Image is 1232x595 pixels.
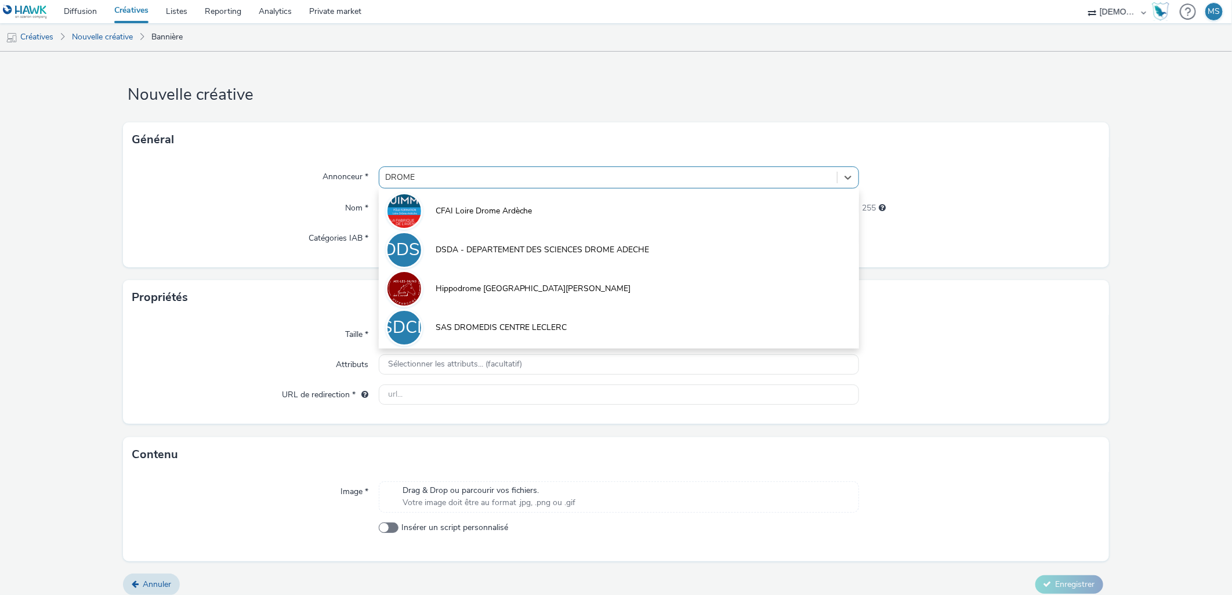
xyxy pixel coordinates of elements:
[879,202,886,214] div: 255 caractères maximum
[277,384,373,401] label: URL de redirection *
[143,579,171,590] span: Annuler
[387,272,421,306] img: Hippodrome Aix les Bains
[1152,2,1174,21] a: Hawk Academy
[401,522,508,534] span: Insérer un script personnalisé
[387,193,421,229] img: CFAI Loire Drome Ardèche
[862,202,876,214] span: 255
[123,84,1108,106] h1: Nouvelle créative
[6,32,17,43] img: mobile
[1208,3,1220,20] div: MS
[3,5,48,19] img: undefined Logo
[1056,579,1095,590] span: Enregistrer
[1035,575,1103,594] button: Enregistrer
[436,205,532,217] span: CFAI Loire Drome Ardèche
[363,234,445,266] div: D-DDSDA
[340,198,373,214] label: Nom *
[436,244,650,256] span: DSDA - DEPARTEMENT DES SCIENCES DROME ADECHE
[403,485,576,496] span: Drag & Drop ou parcourir vos fichiers.
[331,354,373,371] label: Attributs
[1152,2,1169,21] img: Hawk Academy
[132,446,178,463] h3: Contenu
[388,360,523,369] span: Sélectionner les attributs... (facultatif)
[382,311,426,344] div: SDCL
[132,131,174,148] h3: Général
[318,166,373,183] label: Annonceur *
[356,389,368,401] div: L'URL de redirection sera utilisée comme URL de validation avec certains SSP et ce sera l'URL de ...
[304,228,373,244] label: Catégories IAB *
[336,481,373,498] label: Image *
[436,322,567,333] span: SAS DROMEDIS CENTRE LECLERC
[66,23,139,51] a: Nouvelle créative
[436,283,631,295] span: Hippodrome [GEOGRAPHIC_DATA][PERSON_NAME]
[132,289,188,306] h3: Propriétés
[379,384,860,405] input: url...
[340,324,373,340] label: Taille *
[403,497,576,509] span: Votre image doit être au format .jpg, .png ou .gif
[146,23,189,51] a: Bannière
